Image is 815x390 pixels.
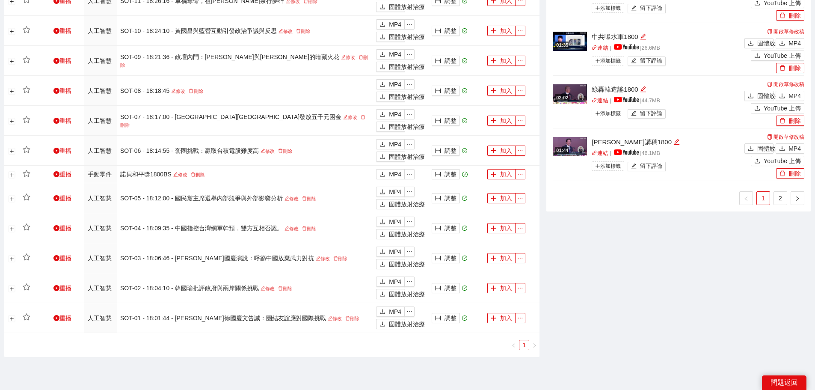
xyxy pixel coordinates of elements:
[445,87,456,94] font: 調整
[491,195,497,202] span: 加
[592,45,608,51] a: 關聯連結
[59,57,71,64] font: 重播
[744,143,774,154] button: 下載固體放射治療
[376,122,405,132] button: 下載固體放射治療
[500,195,512,202] font: 加入
[487,56,516,66] button: 加加入
[53,195,59,201] span: 遊戲圈
[592,45,597,51] span: 關聯
[640,163,662,169] font: 留下評論
[788,40,801,47] font: MP4
[379,219,385,226] span: 下載
[171,89,176,93] span: 編輯
[376,169,405,179] button: 下載MP4
[289,226,299,231] font: 修改
[405,111,414,117] span: 省略
[515,193,525,203] button: 省略
[515,116,525,126] button: 省略
[762,195,765,202] font: 1
[491,148,497,155] span: 加
[491,28,497,35] span: 加
[764,105,801,112] font: YouTube 上傳
[59,225,71,232] font: 重播
[515,169,525,179] button: 省略
[500,171,512,178] font: 加入
[779,118,785,125] span: 刪除
[359,55,363,60] span: 刪除
[432,223,460,233] button: 列寬調整
[404,187,415,197] button: 省略
[789,12,801,19] font: 刪除
[379,111,385,118] span: 下載
[432,26,460,36] button: 列寬調整
[59,171,71,178] font: 重播
[774,134,804,140] font: 開啟草修改稿
[751,103,804,113] button: 上傳YouTube 上傳
[376,187,405,197] button: 下載MP4
[265,149,275,154] font: 修改
[379,64,385,71] span: 下載
[389,218,401,225] font: MP4
[53,28,59,34] span: 遊戲圈
[53,58,59,64] span: 遊戲圈
[404,19,415,30] button: 省略
[435,171,441,178] span: 列寬
[445,117,456,124] font: 調整
[435,118,441,125] span: 列寬
[592,150,608,156] a: 關聯連結
[631,58,637,64] span: 編輯
[776,116,804,126] button: 刪除刪除
[9,28,15,35] button: 展開行
[592,150,597,156] span: 關聯
[500,57,512,64] font: 加入
[59,87,71,94] font: 重播
[389,153,425,160] font: 固體放射治療
[379,141,385,148] span: 下載
[556,148,568,153] font: 01:44
[487,169,516,179] button: 加加入
[628,109,666,119] button: 編輯留下評論
[435,28,441,35] span: 列寬
[597,45,608,51] font: 連結
[640,110,662,116] font: 留下評論
[432,146,460,156] button: 列寬調整
[487,146,516,156] button: 加加入
[176,89,185,94] font: 修改
[445,255,456,262] font: 調整
[553,137,587,156] img: 38dff070-38cd-4ebf-a864-5b077578d2b9.jpg
[285,226,289,231] span: 編輯
[404,109,415,119] button: 省略
[404,139,415,149] button: 省略
[491,58,497,65] span: 加
[302,196,307,201] span: 刪除
[379,171,385,178] span: 下載
[487,26,516,36] button: 加加入
[376,62,405,72] button: 下載固體放射治療
[788,145,801,152] font: MP4
[405,219,414,225] span: 省略
[774,191,787,205] li: 2
[296,29,301,33] span: 刪除
[515,26,525,36] button: 省略
[779,93,785,100] span: 下載
[379,231,385,238] span: 下載
[487,223,516,233] button: 加加入
[120,55,368,68] font: 刪除
[500,27,512,34] font: 加入
[343,115,348,119] span: 編輯
[515,223,525,233] button: 省略
[500,225,512,232] font: 加入
[515,146,525,156] button: 省略
[744,38,774,48] button: 下載固體放射治療
[640,32,646,42] div: 編輯
[776,143,804,154] button: 下載MP4
[764,158,801,164] font: YouTube 上傳
[53,118,59,124] span: 遊戲圈
[631,5,637,12] span: 編輯
[376,32,405,42] button: 下載固體放射治療
[376,19,405,30] button: 下載MP4
[53,171,59,177] span: 遊戲圈
[389,188,401,195] font: MP4
[673,137,680,147] div: 編輯
[500,147,512,154] font: 加入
